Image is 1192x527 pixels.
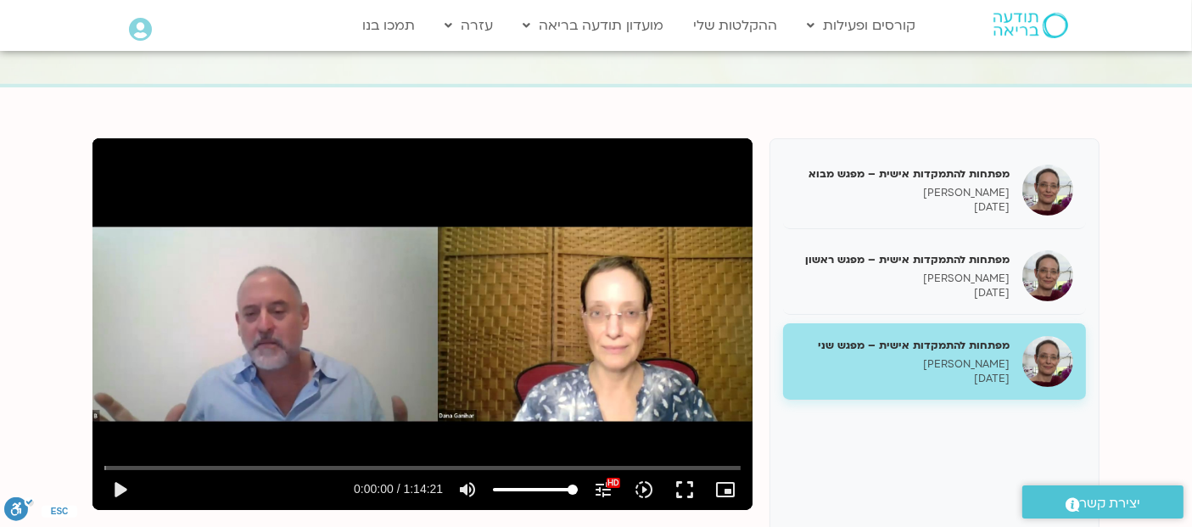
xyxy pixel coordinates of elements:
img: תודעה בריאה [993,13,1068,38]
p: [DATE] [796,372,1010,386]
a: עזרה [436,9,501,42]
img: מפתחות להתמקדות אישית – מפגש מבוא [1022,165,1073,216]
h5: מפתחות להתמקדות אישית – מפגש ראשון [796,252,1010,267]
p: [PERSON_NAME] [796,272,1010,286]
p: [PERSON_NAME] [796,186,1010,200]
h5: מפתחות להתמקדות אישית – מפגש שני [796,338,1010,353]
p: [PERSON_NAME] [796,357,1010,372]
a: ההקלטות שלי [685,9,786,42]
span: יצירת קשר [1080,492,1141,515]
a: מועדון תודעה בריאה [514,9,672,42]
p: [DATE] [796,286,1010,300]
h5: מפתחות להתמקדות אישית – מפגש מבוא [796,166,1010,182]
a: תמכו בנו [354,9,423,42]
a: קורסים ופעילות [799,9,925,42]
img: מפתחות להתמקדות אישית – מפגש ראשון [1022,250,1073,301]
a: יצירת קשר [1022,485,1184,519]
p: [DATE] [796,200,1010,215]
img: מפתחות להתמקדות אישית – מפגש שני [1022,336,1073,387]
